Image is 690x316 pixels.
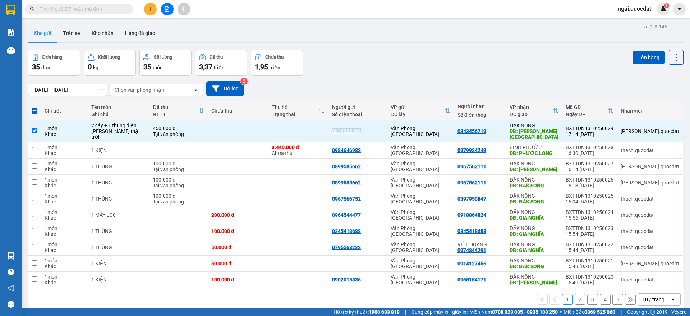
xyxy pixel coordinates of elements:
[211,108,264,114] div: Chưa thu
[6,5,15,15] img: logo-vxr
[566,242,613,247] div: BXTTDN1310250022
[510,193,558,199] div: ĐĂK NÔNG
[153,193,204,199] div: 100.000 đ
[510,264,558,269] div: DĐ: ĐĂK SONG
[673,3,686,15] button: caret-down
[457,112,502,118] div: Số điện thoại
[391,145,450,156] div: Văn Phòng [GEOGRAPHIC_DATA]
[45,150,84,156] div: Khác
[45,177,84,183] div: 1 món
[93,65,98,70] span: kg
[621,180,679,186] div: simon.quocdat
[332,104,383,110] div: Người gửi
[240,78,248,85] sup: 2
[153,177,204,183] div: 100.000 đ
[153,104,198,110] div: Đã thu
[98,55,120,60] div: Khối lượng
[600,294,611,305] button: 4
[272,111,319,117] div: Trạng thái
[332,228,361,234] div: 0345418688
[88,63,92,71] span: 0
[45,108,84,114] div: Chi tiết
[510,274,558,280] div: ĐĂK NÔNG
[211,277,264,283] div: 100.000 đ
[195,50,247,76] button: Đã thu3,37 triệu
[45,274,84,280] div: 1 món
[91,196,146,202] div: 1 THÙNG
[251,50,303,76] button: Chưa thu1,95 triệu
[457,247,486,253] div: 0974844291
[457,228,486,234] div: 0345418688
[584,309,615,315] strong: 0369 525 060
[41,65,50,70] span: đơn
[405,308,406,316] span: |
[457,277,486,283] div: 0965154171
[91,164,146,169] div: 1 THÙNG
[575,294,585,305] button: 2
[91,261,146,266] div: 1 KIỆN
[165,6,170,12] span: file-add
[86,24,119,42] button: Kho nhận
[40,5,124,13] input: Tìm tên, số ĐT hoặc mã đơn
[332,244,361,250] div: 0795568222
[391,242,450,253] div: Văn Phòng [GEOGRAPHIC_DATA]
[332,128,361,134] div: 0834333396
[621,108,679,114] div: Nhân viên
[510,150,558,156] div: DĐ: PHƯỚC LONG
[45,125,84,131] div: 1 món
[621,277,679,283] div: thach.quocdat
[84,50,136,76] button: Khối lượng0kg
[45,183,84,188] div: Khác
[469,308,558,316] span: Miền Nam
[621,128,679,134] div: simon.quocdat
[8,301,14,308] span: message
[621,164,679,169] div: simon.quocdat
[650,310,655,315] span: copyright
[45,242,84,247] div: 1 món
[45,225,84,231] div: 1 món
[153,183,204,188] div: Tại văn phòng
[269,65,280,70] span: triệu
[91,228,146,234] div: 1 THÙNG
[566,258,613,264] div: BXTTDN1310250021
[7,252,15,260] img: warehouse-icon
[91,111,146,117] div: Ghi chú
[510,161,558,166] div: ĐĂK NÔNG
[510,280,558,285] div: DĐ: KIẾN ĐỨC
[332,111,383,117] div: Số điện thoại
[91,104,146,110] div: Tên món
[566,274,613,280] div: BXTTDN1310250020
[45,131,84,137] div: Khác
[510,104,553,110] div: VP nhận
[7,47,15,54] img: warehouse-icon
[566,161,613,166] div: BXTTDN1310250027
[28,50,80,76] button: Đơn hàng35đơn
[255,63,268,71] span: 1,95
[642,296,664,303] div: 10 / trang
[566,150,613,156] div: 16:30 [DATE]
[45,209,84,215] div: 1 món
[149,101,208,120] th: Toggle SortBy
[562,294,573,305] button: 1
[391,274,450,285] div: Văn Phòng [GEOGRAPHIC_DATA]
[621,244,679,250] div: thach.quocdat
[332,212,361,218] div: 0964544477
[566,145,613,150] div: BXTTDN1310250028
[115,86,164,93] div: Chọn văn phòng nhận
[178,3,190,15] button: aim
[566,264,613,269] div: 15:43 [DATE]
[510,231,558,237] div: DĐ: GIA NGHĨA
[181,6,186,12] span: aim
[153,166,204,172] div: Tại văn phòng
[153,111,198,117] div: HTTT
[57,24,86,42] button: Trên xe
[45,145,84,150] div: 1 món
[457,104,502,109] div: Người nhận
[612,4,657,13] span: ngai.quocdat
[45,215,84,221] div: Khác
[510,123,558,128] div: ĐĂK NÔNG
[562,101,617,120] th: Toggle SortBy
[213,65,225,70] span: triệu
[457,147,486,153] div: 0979934243
[566,209,613,215] div: BXTTDN1310250024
